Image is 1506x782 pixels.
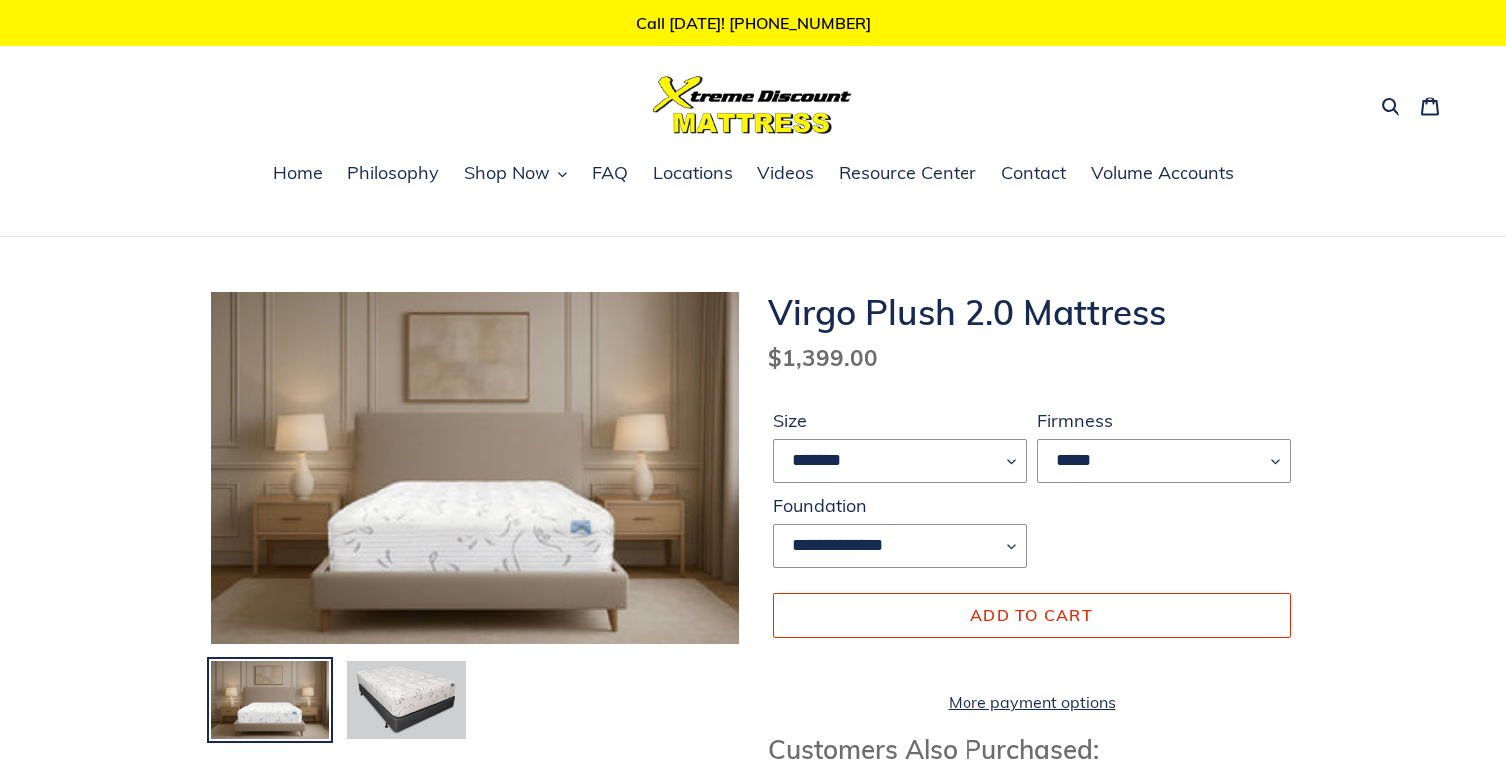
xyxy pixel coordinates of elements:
span: Contact [1001,161,1066,185]
span: Locations [653,161,733,185]
span: Philosophy [347,161,439,185]
label: Foundation [773,492,1027,519]
img: Xtreme Discount Mattress [653,76,852,134]
a: Resource Center [829,159,986,189]
label: Size [773,407,1027,434]
img: Load image into Gallery viewer, Virgo Plush 2.0 Mattress [345,659,468,742]
span: Add to cart [970,605,1093,625]
span: $1,399.00 [768,343,878,372]
h1: Virgo Plush 2.0 Mattress [768,292,1296,333]
span: Videos [757,161,814,185]
a: Philosophy [337,159,449,189]
button: Shop Now [454,159,577,189]
h3: Customers Also Purchased: [768,734,1296,765]
button: Add to cart [773,593,1291,637]
span: Resource Center [839,161,976,185]
a: Locations [643,159,743,189]
a: Home [263,159,332,189]
span: Volume Accounts [1091,161,1234,185]
a: More payment options [773,690,1291,714]
a: Volume Accounts [1081,159,1244,189]
img: Load image into Gallery viewer, virgo-plush-life-style-image [209,659,331,742]
span: FAQ [592,161,628,185]
span: Shop Now [464,161,550,185]
img: virgo-plush-life-style-image [211,292,739,643]
a: Videos [748,159,824,189]
label: Firmness [1037,407,1291,434]
a: FAQ [582,159,638,189]
span: Home [273,161,323,185]
a: Contact [991,159,1076,189]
